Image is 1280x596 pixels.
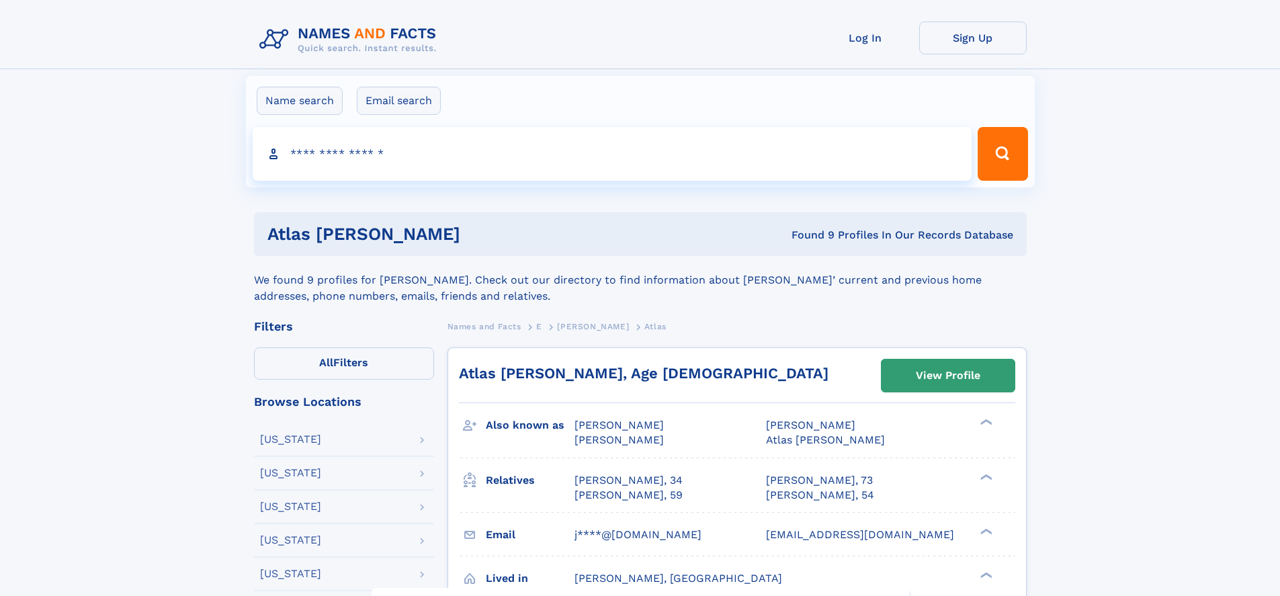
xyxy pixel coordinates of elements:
div: ❯ [977,527,993,536]
div: We found 9 profiles for [PERSON_NAME]. Check out our directory to find information about [PERSON_... [254,256,1027,304]
span: [PERSON_NAME] [766,419,855,431]
span: [PERSON_NAME], [GEOGRAPHIC_DATA] [574,572,782,585]
div: Filters [254,321,434,333]
button: Search Button [978,127,1027,181]
div: View Profile [916,360,980,391]
span: [PERSON_NAME] [574,433,664,446]
div: Found 9 Profiles In Our Records Database [626,228,1013,243]
div: [US_STATE] [260,434,321,445]
h3: Lived in [486,567,574,590]
div: [US_STATE] [260,535,321,546]
h3: Email [486,523,574,546]
a: Atlas [PERSON_NAME], Age [DEMOGRAPHIC_DATA] [459,365,828,382]
a: Sign Up [919,22,1027,54]
a: [PERSON_NAME], 34 [574,473,683,488]
span: [PERSON_NAME] [557,322,629,331]
span: All [319,356,333,369]
a: [PERSON_NAME], 59 [574,488,683,503]
h1: Atlas [PERSON_NAME] [267,226,626,243]
h3: Also known as [486,414,574,437]
a: Log In [812,22,919,54]
div: [US_STATE] [260,501,321,512]
span: E [536,322,542,331]
div: ❯ [977,570,993,579]
div: ❯ [977,472,993,481]
a: Names and Facts [447,318,521,335]
span: Atlas [644,322,667,331]
span: Atlas [PERSON_NAME] [766,433,885,446]
label: Filters [254,347,434,380]
span: [EMAIL_ADDRESS][DOMAIN_NAME] [766,528,954,541]
a: [PERSON_NAME] [557,318,629,335]
h3: Relatives [486,469,574,492]
div: Browse Locations [254,396,434,408]
div: [US_STATE] [260,568,321,579]
a: [PERSON_NAME], 54 [766,488,874,503]
img: Logo Names and Facts [254,22,447,58]
label: Email search [357,87,441,115]
a: E [536,318,542,335]
div: [US_STATE] [260,468,321,478]
a: [PERSON_NAME], 73 [766,473,873,488]
div: ❯ [977,418,993,427]
span: [PERSON_NAME] [574,419,664,431]
label: Name search [257,87,343,115]
a: View Profile [882,359,1015,392]
input: search input [253,127,972,181]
